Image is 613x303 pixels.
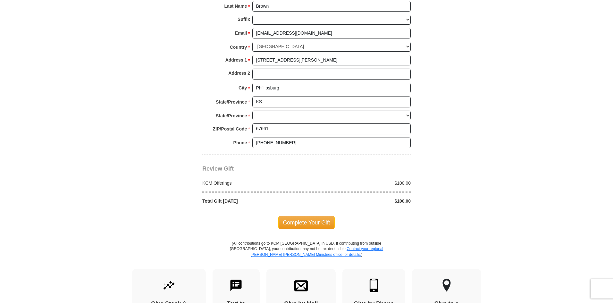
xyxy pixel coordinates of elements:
strong: Phone [233,138,247,147]
span: Review Gift [202,165,234,172]
img: other-region [442,279,451,292]
strong: Address 1 [225,55,247,64]
a: Contact your regional [PERSON_NAME] [PERSON_NAME] Ministries office for details. [250,247,383,257]
div: KCM Offerings [199,180,307,186]
strong: Country [230,43,247,52]
strong: Suffix [238,15,250,24]
div: $100.00 [306,180,414,186]
span: Complete Your Gift [278,216,335,229]
strong: Email [235,29,247,38]
div: $100.00 [306,198,414,204]
strong: Address 2 [228,69,250,78]
img: text-to-give.svg [229,279,243,292]
strong: State/Province [216,97,247,106]
img: envelope.svg [294,279,308,292]
img: mobile.svg [367,279,381,292]
strong: Last Name [224,2,247,11]
strong: ZIP/Postal Code [213,124,247,133]
strong: City [239,83,247,92]
div: Total Gift [DATE] [199,198,307,204]
p: (All contributions go to KCM [GEOGRAPHIC_DATA] in USD. If contributing from outside [GEOGRAPHIC_D... [230,241,383,269]
img: give-by-stock.svg [162,279,176,292]
strong: State/Province [216,111,247,120]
